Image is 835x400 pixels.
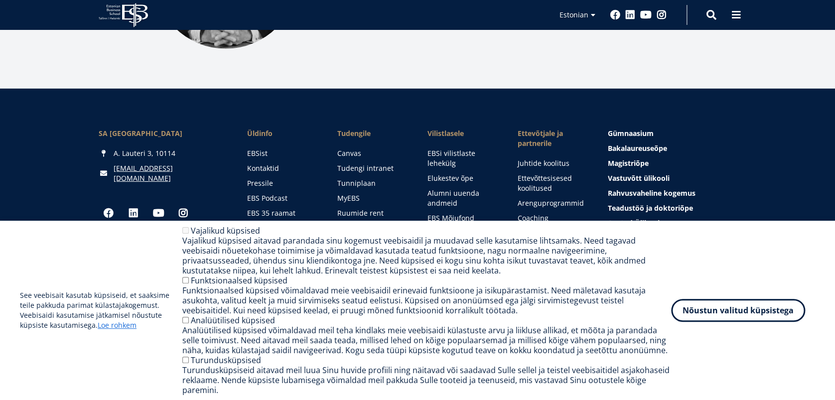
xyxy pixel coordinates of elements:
[182,236,671,275] div: Vajalikud küpsised aitavad parandada sinu kogemust veebisaidil ja muudavad selle kasutamise lihts...
[608,173,670,183] span: Vastuvõtt ülikooli
[337,178,408,188] a: Tunniplaan
[247,208,317,218] a: EBS 35 raamat
[608,203,693,213] span: Teadustöö ja doktoriõpe
[657,10,667,20] a: Instagram
[518,158,588,168] a: Juhtide koolitus
[427,148,498,168] a: EBSi vilistlaste lehekülg
[99,148,227,158] div: A. Lauteri 3, 10114
[608,188,736,198] a: Rahvusvaheline kogemus
[191,225,260,236] label: Vajalikud küpsised
[173,203,193,223] a: Instagram
[518,213,588,223] a: Coaching
[247,178,317,188] a: Pressile
[608,203,736,213] a: Teadustöö ja doktoriõpe
[337,148,408,158] a: Canvas
[608,143,667,153] span: Bakalaureuseõpe
[191,275,287,286] label: Funktsionaalsed küpsised
[337,163,408,173] a: Tudengi intranet
[427,213,498,223] a: EBS Mõjufond
[148,203,168,223] a: Youtube
[427,129,498,138] span: Vilistlasele
[247,129,317,138] span: Üldinfo
[518,173,588,193] a: Ettevõttesisesed koolitused
[608,129,736,138] a: Gümnaasium
[124,203,143,223] a: Linkedin
[608,173,736,183] a: Vastuvõtt ülikooli
[610,10,620,20] a: Facebook
[608,218,736,228] a: Avatud Ülikool
[337,129,408,138] a: Tudengile
[427,173,498,183] a: Elukestev õpe
[98,320,137,330] a: Loe rohkem
[608,129,654,138] span: Gümnaasium
[182,365,671,395] div: Turundusküpsiseid aitavad meil luua Sinu huvide profiili ning näitavad või saadavad Sulle sellel ...
[625,10,635,20] a: Linkedin
[640,10,652,20] a: Youtube
[608,218,660,228] span: Avatud Ülikool
[671,299,805,322] button: Nõustun valitud küpsistega
[337,193,408,203] a: MyEBS
[191,315,275,326] label: Analüütilised küpsised
[191,355,261,366] label: Turundusküpsised
[99,203,119,223] a: Facebook
[337,208,408,218] a: Ruumide rent
[608,158,736,168] a: Magistriõpe
[518,129,588,148] span: Ettevõtjale ja partnerile
[20,290,182,330] p: See veebisait kasutab küpsiseid, et saaksime teile pakkuda parimat külastajakogemust. Veebisaidi ...
[608,188,696,198] span: Rahvusvaheline kogemus
[427,188,498,208] a: Alumni uuenda andmeid
[182,325,671,355] div: Analüütilised küpsised võimaldavad meil teha kindlaks meie veebisaidi külastuste arvu ja liikluse...
[247,163,317,173] a: Kontaktid
[182,285,671,315] div: Funktsionaalsed küpsised võimaldavad meie veebisaidil erinevaid funktsioone ja isikupärastamist. ...
[247,193,317,203] a: EBS Podcast
[608,143,736,153] a: Bakalaureuseõpe
[518,198,588,208] a: Arenguprogrammid
[608,158,649,168] span: Magistriõpe
[99,129,227,138] div: SA [GEOGRAPHIC_DATA]
[114,163,227,183] a: [EMAIL_ADDRESS][DOMAIN_NAME]
[247,148,317,158] a: EBSist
